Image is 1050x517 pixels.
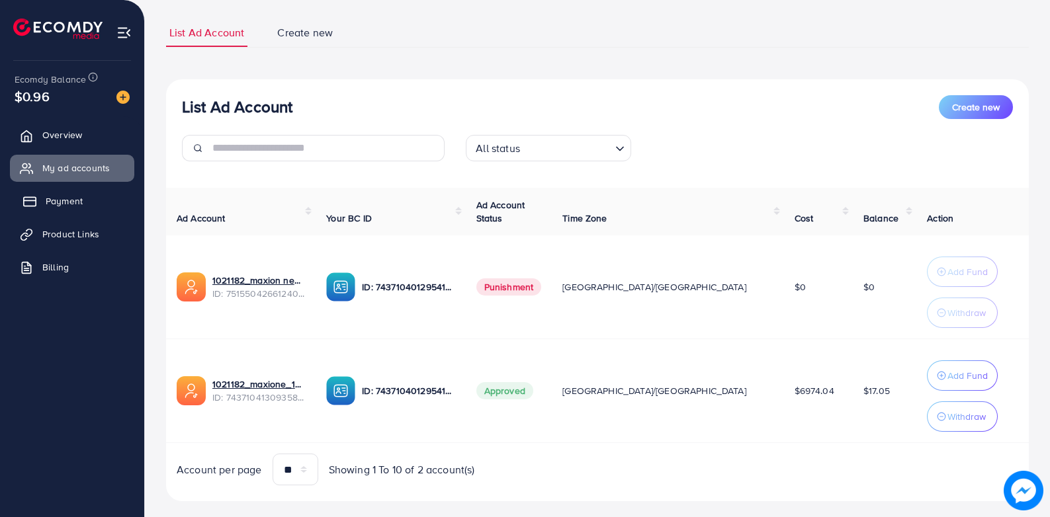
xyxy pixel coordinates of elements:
span: [GEOGRAPHIC_DATA]/[GEOGRAPHIC_DATA] [562,384,746,397]
button: Withdraw [927,401,998,432]
div: <span class='underline'>1021182_maxion new 2nd_1749839824416</span></br>7515504266124050440 [212,274,305,301]
span: Cost [795,212,814,225]
p: Add Fund [947,368,988,383]
img: ic-ba-acc.ded83a64.svg [326,272,355,301]
span: Ecomdy Balance [15,73,86,86]
p: Withdraw [947,305,986,321]
a: 1021182_maxion new 2nd_1749839824416 [212,274,305,287]
span: Balance [863,212,898,225]
a: 1021182_maxione_1731585765963 [212,378,305,391]
span: Approved [476,382,533,399]
p: Add Fund [947,264,988,280]
img: image [1004,471,1043,510]
img: logo [13,19,103,39]
span: ID: 7515504266124050440 [212,287,305,300]
a: My ad accounts [10,155,134,181]
span: Time Zone [562,212,607,225]
button: Add Fund [927,360,998,391]
button: Create new [939,95,1013,119]
img: ic-ads-acc.e4c84228.svg [177,272,206,301]
p: Withdraw [947,409,986,424]
img: ic-ba-acc.ded83a64.svg [326,376,355,405]
img: menu [116,25,132,40]
a: Product Links [10,221,134,247]
span: Billing [42,260,69,274]
div: Search for option [466,135,631,161]
span: Product Links [42,227,99,241]
span: All status [473,139,523,158]
span: Ad Account [177,212,226,225]
span: [GEOGRAPHIC_DATA]/[GEOGRAPHIC_DATA] [562,280,746,294]
a: Billing [10,254,134,280]
span: Create new [952,100,1000,114]
span: $0.96 [15,87,50,106]
span: My ad accounts [42,161,110,175]
span: Create new [277,25,333,40]
div: <span class='underline'>1021182_maxione_1731585765963</span></br>7437104130935898113 [212,378,305,405]
input: Search for option [524,136,610,158]
a: Overview [10,122,134,148]
img: image [116,91,130,104]
span: $0 [863,280,875,294]
span: Account per page [177,462,262,477]
span: Ad Account Status [476,198,525,225]
h3: List Ad Account [182,97,292,116]
span: ID: 7437104130935898113 [212,391,305,404]
a: Payment [10,188,134,214]
span: Punishment [476,278,542,296]
p: ID: 7437104012954140673 [362,383,455,399]
span: Overview [42,128,82,141]
button: Withdraw [927,298,998,328]
button: Add Fund [927,257,998,287]
p: ID: 7437104012954140673 [362,279,455,295]
span: Action [927,212,953,225]
span: List Ad Account [169,25,244,40]
span: $0 [795,280,806,294]
span: Payment [46,194,83,208]
span: Your BC ID [326,212,372,225]
img: ic-ads-acc.e4c84228.svg [177,376,206,405]
span: $17.05 [863,384,890,397]
span: $6974.04 [795,384,834,397]
span: Showing 1 To 10 of 2 account(s) [329,462,475,477]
